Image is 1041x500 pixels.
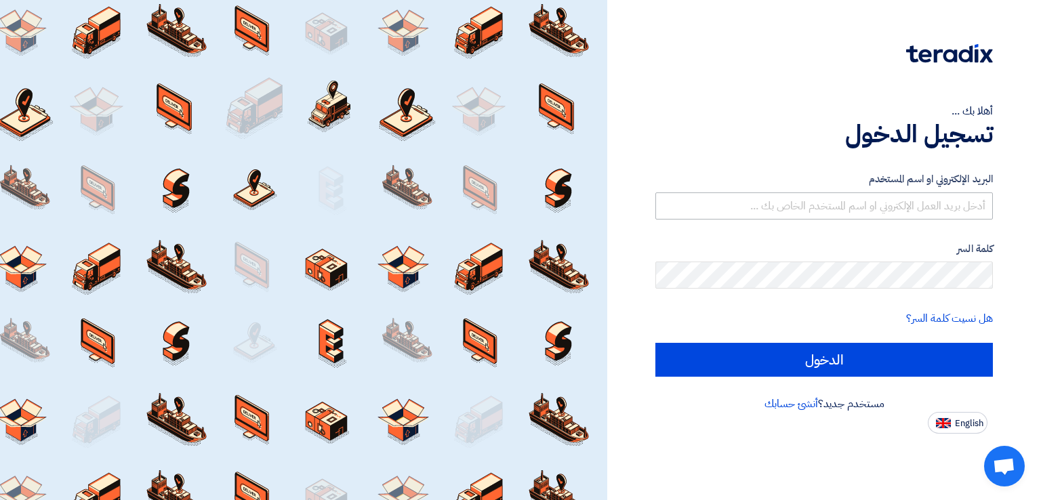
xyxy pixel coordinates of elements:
div: Open chat [984,446,1025,486]
input: الدخول [655,343,993,377]
span: English [955,419,983,428]
label: البريد الإلكتروني او اسم المستخدم [655,171,993,187]
div: مستخدم جديد؟ [655,396,993,412]
img: Teradix logo [906,44,993,63]
img: en-US.png [936,418,951,428]
h1: تسجيل الدخول [655,119,993,149]
input: أدخل بريد العمل الإلكتروني او اسم المستخدم الخاص بك ... [655,192,993,220]
div: أهلا بك ... [655,103,993,119]
button: English [928,412,987,434]
label: كلمة السر [655,241,993,257]
a: أنشئ حسابك [764,396,818,412]
a: هل نسيت كلمة السر؟ [906,310,993,327]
